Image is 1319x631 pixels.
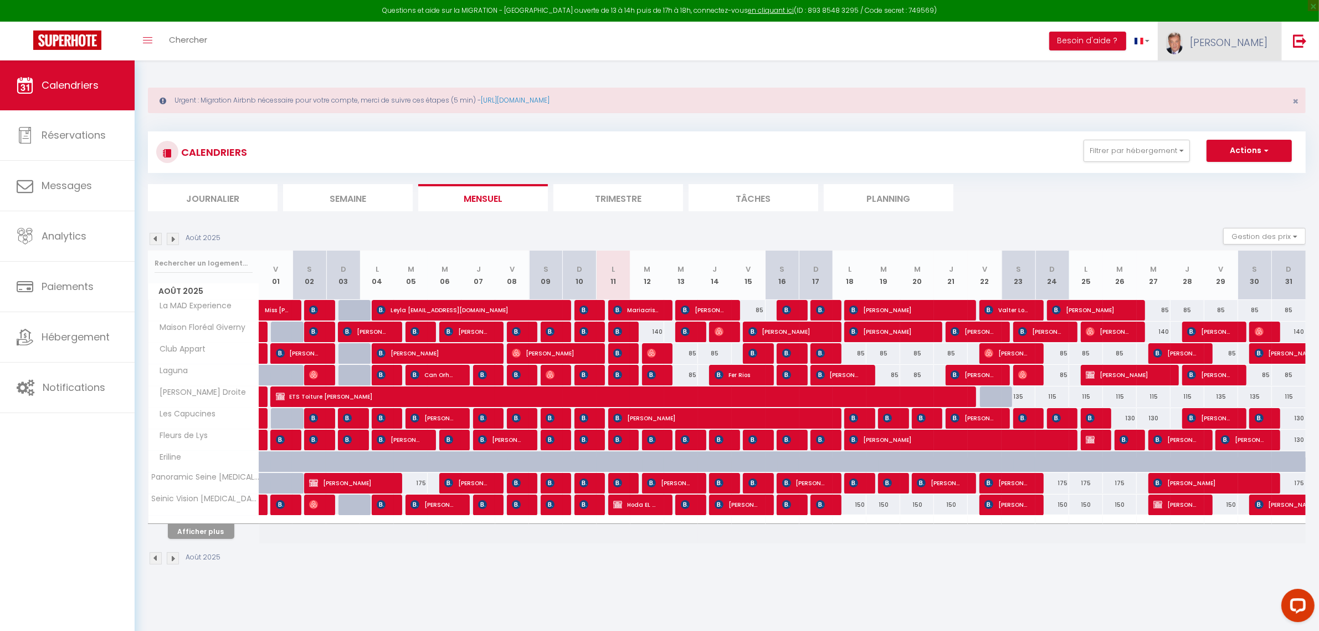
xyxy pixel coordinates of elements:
[1035,495,1069,515] div: 150
[678,264,684,274] abbr: M
[1016,264,1021,274] abbr: S
[546,429,557,450] span: [PERSON_NAME]
[1253,264,1258,274] abbr: S
[630,251,664,300] th: 12
[42,229,86,243] span: Analytics
[512,343,591,364] span: [PERSON_NAME]
[883,472,894,493] span: [PERSON_NAME]
[148,88,1306,113] div: Urgent : Migration Airbnb nécessaire pour votre compte, merci de suivre ces étapes (5 min) -
[799,251,833,300] th: 17
[529,251,563,300] th: 09
[597,251,630,300] th: 11
[1084,264,1087,274] abbr: L
[1171,300,1204,320] div: 85
[1190,35,1267,49] span: [PERSON_NAME]
[265,294,290,315] span: Miss [PERSON_NAME]
[259,300,293,321] a: Miss [PERSON_NAME]
[748,343,759,364] span: [PERSON_NAME]
[377,429,422,450] span: [PERSON_NAME]
[377,299,557,320] span: Leyla [EMAIL_ADDRESS][DOMAIN_NAME]
[512,472,523,493] span: [PERSON_NAME]
[579,408,591,429] span: [PERSON_NAME]
[664,365,698,385] div: 85
[968,251,1002,300] th: 22
[1086,364,1164,385] span: [PERSON_NAME]
[1049,32,1126,50] button: Besoin d'aide ?
[1035,473,1069,493] div: 175
[748,6,794,15] a: en cliquant ici
[612,264,615,274] abbr: L
[1207,140,1292,162] button: Actions
[1166,32,1183,54] img: ...
[579,299,591,320] span: [PERSON_NAME] [PERSON_NAME][EMAIL_ADDRESS][DOMAIN_NAME]
[715,494,759,515] span: [PERSON_NAME]
[613,364,624,385] span: [PERSON_NAME]
[715,472,726,493] span: [PERSON_NAME]
[866,495,900,515] div: 150
[42,78,99,92] span: Calendriers
[309,364,320,385] span: [PERSON_NAME]
[43,380,105,394] span: Notifications
[510,264,515,274] abbr: V
[150,430,211,442] span: Fleurs de Lys
[442,264,448,274] abbr: M
[1137,251,1171,300] th: 27
[1103,386,1137,407] div: 115
[1153,494,1198,515] span: [PERSON_NAME]
[1002,251,1035,300] th: 23
[613,408,827,429] span: [PERSON_NAME]
[1286,264,1292,274] abbr: D
[476,264,481,274] abbr: J
[934,343,968,364] div: 85
[1272,473,1306,493] div: 175
[1292,94,1299,108] span: ×
[883,408,894,429] span: [PERSON_NAME]
[579,364,591,385] span: [PERSON_NAME]
[1171,251,1204,300] th: 28
[150,343,209,355] span: Club Appart
[1153,343,1198,364] span: [PERSON_NAME]
[577,264,582,274] abbr: D
[150,322,249,334] span: Maison Floréal Giverny
[1187,321,1232,342] span: [PERSON_NAME]
[984,494,1029,515] span: [PERSON_NAME]
[309,321,320,342] span: [PERSON_NAME]
[478,429,523,450] span: [PERSON_NAME]
[813,264,819,274] abbr: D
[1086,321,1131,342] span: [PERSON_NAME]
[613,343,624,364] span: [PERSON_NAME]
[1069,495,1103,515] div: 150
[1120,429,1131,450] span: [PERSON_NAME]
[169,34,207,45] span: Chercher
[478,494,489,515] span: [PERSON_NAME]
[394,251,428,300] th: 05
[984,299,1029,320] span: Valter Loverier
[613,494,658,515] span: Hoda EL Beah
[1052,408,1063,429] span: [PERSON_NAME]
[900,365,934,385] div: 85
[647,364,658,385] span: [PERSON_NAME]
[1103,473,1137,493] div: 175
[816,364,861,385] span: [PERSON_NAME]
[1103,251,1137,300] th: 26
[546,494,557,515] span: [PERSON_NAME]
[1272,584,1319,631] iframe: LiveChat chat widget
[150,386,249,399] span: [PERSON_NAME] Droite
[1086,408,1097,429] span: [DEMOGRAPHIC_DATA][PERSON_NAME]
[613,299,658,320] span: Mariacristina [EMAIL_ADDRESS][DOMAIN_NAME]
[343,408,354,429] span: [PERSON_NAME]
[161,22,215,60] a: Chercher
[168,524,234,539] button: Afficher plus
[1204,251,1238,300] th: 29
[1035,343,1069,364] div: 85
[543,264,548,274] abbr: S
[579,321,591,342] span: [PERSON_NAME]
[276,386,963,407] span: ETS Toiture [PERSON_NAME]
[689,184,818,211] li: Tâches
[1137,322,1171,342] div: 140
[900,343,934,364] div: 85
[934,495,968,515] div: 150
[376,264,379,274] abbr: L
[664,343,698,364] div: 85
[377,494,388,515] span: [PERSON_NAME]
